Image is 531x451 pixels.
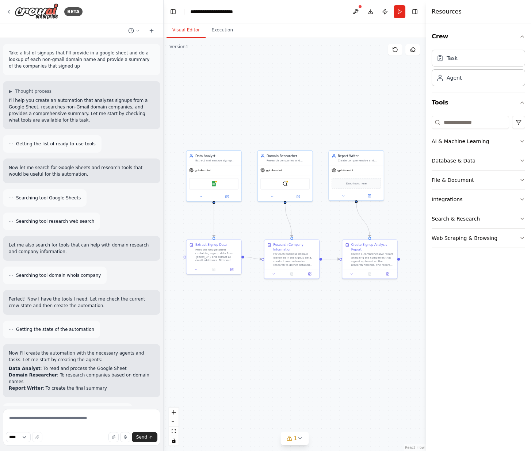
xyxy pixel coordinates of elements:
[9,350,154,363] p: Now I'll create the automation with the necessary agents and tasks. Let me start by creating the ...
[322,257,340,261] g: Edge from 755fe388-d410-4aa8-929d-1aa65d3a3c6f to 645b016c-77d0-412d-8416-16fa30959265
[16,141,96,147] span: Getting the list of ready-to-use tools
[186,150,241,202] div: Data AnalystExtract and analyze signup data from Google Sheets, specifically filtering out Gmail ...
[169,436,179,446] button: toggle interactivity
[169,408,179,417] button: zoom in
[342,240,397,279] div: Create Signup Analysis ReportCreate a comprehensive report analyzing the companies that signed up...
[9,385,154,391] li: : To create the final summary
[302,271,317,277] button: Open in side panel
[195,248,238,262] div: Read the Google Sheet containing signup data from {sheet_url} and extract all email addresses. Fi...
[432,113,525,254] div: Tools
[9,366,41,371] strong: Data Analyst
[15,3,58,20] img: Logo
[16,326,94,332] span: Getting the state of the automation
[447,74,462,81] div: Agent
[9,88,51,94] button: ▶Thought process
[432,26,525,47] button: Crew
[9,242,154,255] p: Let me also search for tools that can help with domain research and company information.
[351,242,394,251] div: Create Signup Analysis Report
[120,432,130,442] button: Click to speak your automation idea
[432,7,462,16] h4: Resources
[214,194,240,199] button: Open in side panel
[432,176,474,184] div: File & Document
[267,159,310,163] div: Research companies and organizations based on domain names to gather comprehensive business infor...
[186,240,241,275] div: Extract Signup DataRead the Google Sheet containing signup data from {sheet_url} and extract all ...
[9,372,154,385] li: : To research companies based on domain names
[351,252,394,267] div: Create a comprehensive report analyzing the companies that signed up based on the research findin...
[169,417,179,427] button: zoom out
[16,218,94,224] span: Searching tool research web search
[224,267,240,272] button: Open in side panel
[357,193,382,199] button: Open in side panel
[329,150,384,201] div: Report WriterCreate comprehensive and well-structured reports summarizing company research findin...
[15,88,51,94] span: Thought process
[169,427,179,436] button: fit view
[273,252,316,267] div: For each business domain identified in the signup data, conduct comprehensive research to gather ...
[380,271,396,277] button: Open in side panel
[432,138,489,145] div: AI & Machine Learning
[432,92,525,113] button: Tools
[9,296,154,309] p: Perfect! Now I have the tools I need. Let me check the current crew state and then create the aut...
[169,44,188,50] div: Version 1
[432,157,475,164] div: Database & Data
[432,171,525,190] button: File & Document
[206,23,239,38] button: Execution
[432,196,462,203] div: Integrations
[282,271,301,277] button: No output available
[273,242,316,251] div: Research Company Information
[294,435,297,442] span: 1
[264,240,320,279] div: Research Company InformationFor each business domain identified in the signup data, conduct compr...
[146,26,157,35] button: Start a new chat
[286,194,311,199] button: Open in side panel
[354,203,372,237] g: Edge from 6733aa7c-e166-4c5b-87d1-14ab8572fdf2 to 645b016c-77d0-412d-8416-16fa30959265
[9,50,154,69] p: Take a list of signups that I'll provide in a google sheet and do a lookup of each non-gmail doma...
[267,153,310,158] div: Domain Researcher
[169,408,179,446] div: React Flow controls
[125,26,143,35] button: Switch to previous chat
[257,150,313,202] div: Domain ResearcherResearch companies and organizations based on domain names to gather comprehensi...
[211,181,217,187] img: Google Sheets
[132,432,157,442] button: Send
[108,432,119,442] button: Upload files
[195,153,238,158] div: Data Analyst
[432,132,525,151] button: AI & Machine Learning
[432,47,525,92] div: Crew
[9,164,154,177] p: Now let me search for Google Sheets and research tools that would be useful for this automation.
[136,434,147,440] span: Send
[432,209,525,228] button: Search & Research
[9,365,154,372] li: : To read and process the Google Sheet
[281,432,309,445] button: 1
[282,181,288,187] img: SerplyWebSearchTool
[211,204,216,237] g: Edge from 177b2764-9890-4adc-bce9-90e6d7f86bbb to a5471f56-182f-40e3-a091-6f61fc75c6ed
[64,7,83,16] div: BETA
[205,267,224,272] button: No output available
[338,153,381,158] div: Report Writer
[9,386,43,391] strong: Report Writer
[16,272,101,278] span: Searching tool domain whois company
[195,168,211,172] span: gpt-4o-mini
[195,242,227,247] div: Extract Signup Data
[337,168,353,172] span: gpt-4o-mini
[190,8,233,15] nav: breadcrumb
[266,168,282,172] span: gpt-4o-mini
[9,88,12,94] span: ▶
[432,215,480,222] div: Search & Research
[168,7,178,17] button: Hide left sidebar
[432,190,525,209] button: Integrations
[360,271,379,277] button: No output available
[432,151,525,170] button: Database & Data
[432,234,497,242] div: Web Scraping & Browsing
[16,195,81,201] span: Searching tool Google Sheets
[346,181,367,186] span: Drop tools here
[447,54,458,62] div: Task
[195,159,238,163] div: Extract and analyze signup data from Google Sheets, specifically filtering out Gmail addresses an...
[9,97,154,123] p: I'll help you create an automation that analyzes signups from a Google Sheet, researches non-Gmai...
[9,372,57,378] strong: Domain Researcher
[410,7,420,17] button: Hide right sidebar
[167,23,206,38] button: Visual Editor
[283,204,294,237] g: Edge from 0e60934b-ecf8-4ecd-b8f7-9e30ddbb7d3f to 755fe388-d410-4aa8-929d-1aa65d3a3c6f
[338,159,381,163] div: Create comprehensive and well-structured reports summarizing company research findings, highlight...
[432,229,525,248] button: Web Scraping & Browsing
[244,255,261,261] g: Edge from a5471f56-182f-40e3-a091-6f61fc75c6ed to 755fe388-d410-4aa8-929d-1aa65d3a3c6f
[32,432,42,442] button: Improve this prompt
[405,446,425,450] a: React Flow attribution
